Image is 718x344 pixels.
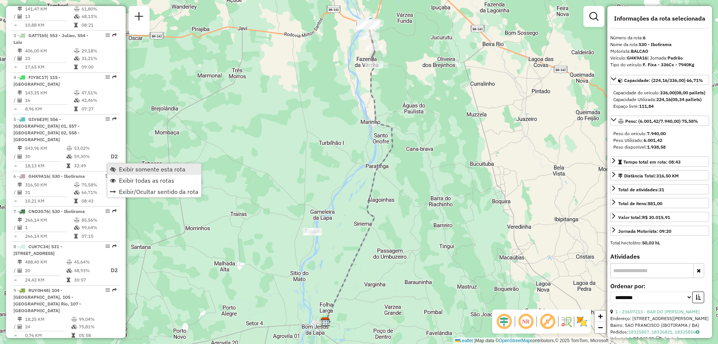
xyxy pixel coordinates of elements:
[610,55,709,61] div: Veículo:
[696,330,699,334] i: Observações
[79,323,116,331] td: 75,81%
[28,173,49,179] span: GHK9A16
[25,144,66,152] td: 543,96 KM
[453,338,610,344] div: Map data © contributors,© 2025 TomTom, Microsoft
[104,152,118,161] p: D2
[25,232,74,240] td: 266,14 KM
[656,336,683,341] span: Exibir todos
[18,190,22,195] i: Total de Atividades
[105,288,110,292] em: Opções
[13,197,17,205] td: =
[28,287,49,293] span: RUY0H48
[25,63,74,71] td: 17,65 KM
[13,266,17,275] td: /
[576,316,588,328] img: Exibir/Ocultar setores
[25,276,66,284] td: 24,42 KM
[613,96,706,103] div: Capacidade Utilizada:
[18,91,22,95] i: Distância Total
[631,48,648,54] strong: BALCAO
[18,183,22,187] i: Distância Total
[13,63,17,71] td: =
[613,131,666,136] span: Peso do veículo:
[610,329,709,335] div: Pedidos:
[595,311,606,322] a: Zoom in
[13,287,81,313] span: 9 -
[74,56,80,61] i: % de utilização da cubagem
[18,146,22,150] i: Distância Total
[74,199,78,203] i: Tempo total em rota
[615,309,700,314] a: 1 - 23607213 - BAR DO [PERSON_NAME]
[495,313,513,331] span: Ocultar deslocamento
[610,75,709,85] a: Capacidade: (224,16/336,00) 66,71%
[119,177,174,183] span: Exibir todas as rotas
[598,323,603,332] span: −
[610,86,709,113] div: Capacidade: (224,16/336,00) 66,71%
[25,5,74,13] td: 141,47 KM
[25,266,66,275] td: 20
[112,209,117,213] em: Rota exportada
[618,173,679,179] div: Distância Total:
[13,152,17,161] td: /
[13,173,85,179] span: 6 -
[18,218,22,222] i: Distância Total
[13,323,17,331] td: /
[643,35,645,40] strong: 6
[105,209,110,213] em: Opções
[18,154,22,159] i: Total de Atividades
[25,55,74,62] td: 23
[25,21,74,29] td: 10,88 KM
[455,338,473,343] a: Leaflet
[13,13,17,20] td: /
[586,9,601,24] a: Exibir filtros
[623,159,681,165] span: Tempo total em rota: 08:43
[25,189,74,196] td: 31
[74,98,80,103] i: % de utilização da cubagem
[642,240,660,246] strong: 50,03 hL
[49,173,85,179] span: | 530 - Ibotirama
[610,198,709,208] a: Total de itens:881,00
[613,137,706,144] div: Peso Utilizado:
[25,332,71,339] td: 0,76 KM
[656,97,671,102] strong: 224,16
[74,190,80,195] i: % de utilização da cubagem
[643,62,694,67] strong: F. Fixa - 336Cx - 7940Kg
[628,329,699,335] a: 18325857, 18326821, 18325856
[13,74,61,87] span: | 115 - [GEOGRAPHIC_DATA]
[18,325,22,329] i: Total de Atividades
[660,90,675,95] strong: 336,00
[112,117,117,121] em: Rota exportada
[618,228,671,235] div: Jornada Motorista: 09:20
[25,216,74,224] td: 266,14 KM
[610,116,709,126] a: Peso: (6.001,42/7.940,00) 75,58%
[610,170,709,180] a: Distância Total:316,50 KM
[81,97,117,104] td: 42,46%
[613,144,706,150] div: Peso disponível:
[610,315,709,322] div: Endereço: [STREET_ADDRESS][PERSON_NAME]
[81,224,117,231] td: 99,64%
[595,322,606,333] a: Zoom out
[107,164,201,175] li: Exibir somente esta rota
[13,224,17,231] td: /
[74,162,104,170] td: 32:49
[13,33,88,45] span: 3 -
[692,292,704,303] button: Ordem crescente
[71,317,77,322] i: % de utilização do peso
[49,208,85,214] span: | 530 - Ibotirama
[610,48,709,55] div: Motorista:
[642,214,670,220] strong: R$ 30.015,91
[13,97,17,104] td: /
[74,65,78,69] i: Tempo total em rota
[474,338,475,343] span: |
[71,325,77,329] i: % de utilização da cubagem
[13,105,17,113] td: =
[13,189,17,196] td: /
[610,34,709,41] div: Número da rota:
[647,131,666,136] strong: 7.940,00
[610,127,709,153] div: Peso: (6.001,42/7.940,00) 75,58%
[610,184,709,194] a: Total de atividades:31
[13,244,62,256] span: 8 -
[25,258,66,266] td: 488,40 KM
[610,253,709,260] h4: Atividades
[13,116,80,142] span: 5 -
[74,266,104,275] td: 48,93%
